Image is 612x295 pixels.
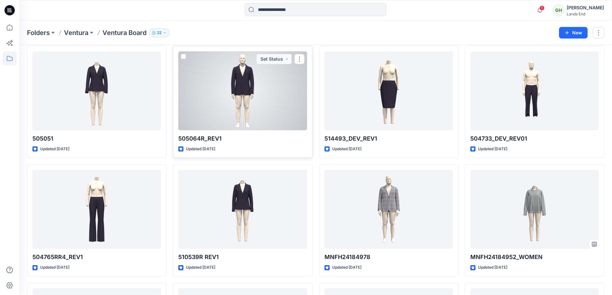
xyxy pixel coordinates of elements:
a: 510539R REV1 [178,170,307,249]
div: GH [553,4,564,16]
p: Updated [DATE] [478,264,507,271]
p: 505051 [32,134,161,143]
p: Ventura Board [102,28,146,37]
a: 504733_DEV_REV01 [470,51,599,131]
a: 514493_DEV_REV1 [324,51,453,131]
a: 505051 [32,51,161,131]
button: New [559,27,588,39]
span: 1 [539,5,545,11]
p: MNFH24184978 [324,253,453,262]
a: MNFH24184978 [324,170,453,249]
a: Ventura [64,28,88,37]
a: 504765RR4_REV1 [32,170,161,249]
p: 22 [157,29,162,36]
p: 504733_DEV_REV01 [470,134,599,143]
a: MNFH24184952_WOMEN [470,170,599,249]
p: Updated [DATE] [40,264,69,271]
p: 514493_DEV_REV1 [324,134,453,143]
p: Updated [DATE] [478,146,507,152]
p: 510539R REV1 [178,253,307,262]
p: Updated [DATE] [186,146,215,152]
a: 505064R_REV1 [178,51,307,131]
div: Lands End [567,12,604,16]
div: [PERSON_NAME] [567,4,604,12]
p: 505064R_REV1 [178,134,307,143]
p: Updated [DATE] [332,146,361,152]
p: Updated [DATE] [186,264,215,271]
p: 504765RR4_REV1 [32,253,161,262]
p: Updated [DATE] [40,146,69,152]
a: Folders [27,28,50,37]
button: 22 [149,28,170,37]
p: MNFH24184952_WOMEN [470,253,599,262]
p: Updated [DATE] [332,264,361,271]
